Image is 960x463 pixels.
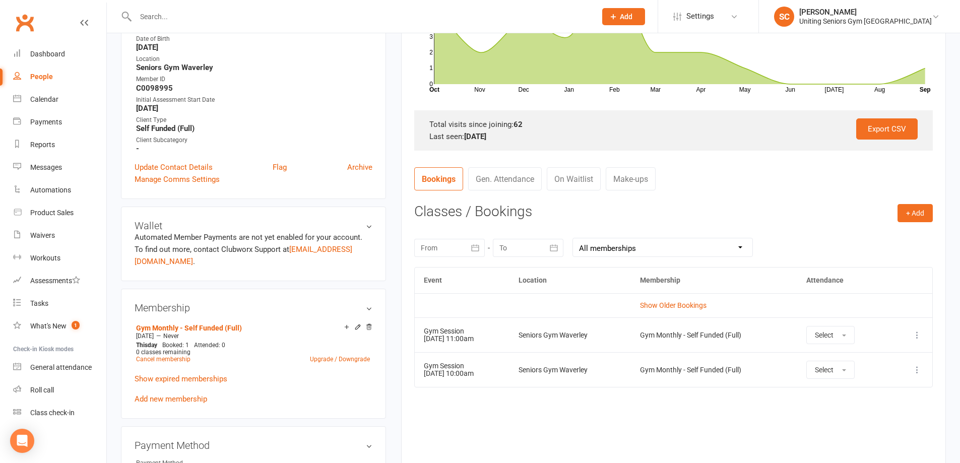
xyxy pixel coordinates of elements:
div: Payments [30,118,62,126]
a: What's New1 [13,315,106,338]
div: Assessments [30,277,80,285]
a: Update Contact Details [135,161,213,173]
div: Gym Session [424,362,500,370]
th: Location [509,268,631,293]
span: Attended: 0 [194,342,225,349]
a: Assessments [13,270,106,292]
td: [DATE] 10:00am [415,352,509,387]
a: Show expired memberships [135,374,227,383]
span: 0 classes remaining [136,349,190,356]
div: What's New [30,322,67,330]
a: Upgrade / Downgrade [310,356,370,363]
div: Location [136,54,372,64]
div: Product Sales [30,209,74,217]
strong: Seniors Gym Waverley [136,63,372,72]
div: Open Intercom Messenger [10,429,34,453]
div: Seniors Gym Waverley [519,366,622,374]
a: Tasks [13,292,106,315]
a: Dashboard [13,43,106,65]
div: Last seen: [429,130,918,143]
th: Membership [631,268,797,293]
strong: Self Funded (Full) [136,124,372,133]
th: Event [415,268,509,293]
div: General attendance [30,363,92,371]
div: Tasks [30,299,48,307]
span: [DATE] [136,333,154,340]
a: Class kiosk mode [13,402,106,424]
div: Gym Monthly - Self Funded (Full) [640,366,788,374]
a: Automations [13,179,106,202]
th: Attendance [797,268,890,293]
strong: - [136,144,372,153]
a: Manage Comms Settings [135,173,220,185]
div: Class check-in [30,409,75,417]
a: Roll call [13,379,106,402]
td: [DATE] 11:00am [415,317,509,352]
strong: C0098995 [136,84,372,93]
div: Messages [30,163,62,171]
button: Select [806,326,855,344]
span: Select [815,331,834,339]
div: People [30,73,53,81]
button: + Add [898,204,933,222]
a: On Waitlist [547,167,601,190]
a: People [13,65,106,88]
a: Bookings [414,167,463,190]
span: Select [815,366,834,374]
span: 1 [72,321,80,329]
a: Cancel membership [136,356,190,363]
h3: Membership [135,302,372,313]
div: Gym Session [424,327,500,335]
div: Waivers [30,231,55,239]
a: Waivers [13,224,106,247]
div: Gym Monthly - Self Funded (Full) [640,332,788,339]
a: Gym Monthly - Self Funded (Full) [136,324,242,332]
strong: [DATE] [464,132,486,141]
div: — [134,332,372,340]
a: Calendar [13,88,106,111]
h3: Payment Method [135,440,372,451]
a: Flag [273,161,287,173]
div: Initial Assessment Start Date [136,95,372,105]
a: Export CSV [856,118,918,140]
button: Add [602,8,645,25]
a: Product Sales [13,202,106,224]
no-payment-system: Automated Member Payments are not yet enabled for your account. To find out more, contact Clubwor... [135,233,362,266]
strong: [DATE] [136,43,372,52]
a: Messages [13,156,106,179]
div: Total visits since joining: [429,118,918,130]
span: This [136,342,148,349]
div: Member ID [136,75,372,84]
a: Show Older Bookings [640,301,707,309]
div: day [134,342,160,349]
span: Settings [686,5,714,28]
div: Workouts [30,254,60,262]
a: Clubworx [12,10,37,35]
div: Seniors Gym Waverley [519,332,622,339]
a: Make-ups [606,167,656,190]
h3: Wallet [135,220,372,231]
span: Never [163,333,179,340]
a: Reports [13,134,106,156]
div: Client Subcategory [136,136,372,145]
div: SC [774,7,794,27]
div: [PERSON_NAME] [799,8,932,17]
div: Uniting Seniors Gym [GEOGRAPHIC_DATA] [799,17,932,26]
div: Automations [30,186,71,194]
div: Calendar [30,95,58,103]
span: Booked: 1 [162,342,189,349]
span: Add [620,13,632,21]
div: Dashboard [30,50,65,58]
a: Payments [13,111,106,134]
a: Gen. Attendance [468,167,542,190]
div: Date of Birth [136,34,372,44]
div: Reports [30,141,55,149]
input: Search... [133,10,589,24]
div: Roll call [30,386,54,394]
strong: 62 [514,120,523,129]
div: Client Type [136,115,372,125]
a: General attendance kiosk mode [13,356,106,379]
h3: Classes / Bookings [414,204,933,220]
strong: [DATE] [136,104,372,113]
a: Workouts [13,247,106,270]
